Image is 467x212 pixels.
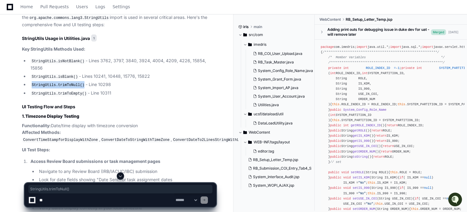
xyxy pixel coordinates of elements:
[351,124,381,127] span: getROLE_INDEX_ID
[6,45,17,56] img: 1756235613930-3d25f9e4-fa56-45dd-b3ad-e072dfbd1548
[91,34,97,42] span: 1
[327,27,431,37] div: Adding print outs for debugging issue in duke dev for uat -will remove later
[353,144,377,148] span: getUSE_IN_COI
[332,118,340,122] span: this
[22,122,216,143] p: Date/time display with timezone conversion , ,
[398,102,405,106] span: this
[29,81,216,88] li: - Line 10298
[330,155,341,159] span: public
[253,166,340,171] span: RB_Submission_COI_Entry_Tab4_Support_AJAX.jsp
[369,134,373,138] span: ()
[112,5,130,9] span: Settings
[377,144,381,148] span: ()
[29,73,216,80] li: - Lines 10241, 10448, 15776, 15822
[37,168,216,175] li: Navigate to any Review Board (IRB/IACUC/IBC) submission
[431,29,446,35] span: Merged
[21,45,100,52] div: Start new chat
[351,171,364,174] span: setROLE
[172,137,266,143] code: ConvertDateTo2LinesStringWithLocalTimeZone
[383,144,394,148] span: return
[258,149,274,154] span: editor.tag
[243,31,247,38] svg: Directory
[251,66,313,75] button: System_Config_Role_Name.java
[258,94,305,99] span: System_User_Account.java
[330,150,341,153] span: public
[330,160,341,164] span: // set
[248,138,252,146] svg: Directory
[353,129,366,132] span: getROLE
[328,66,341,70] span: private
[22,113,216,119] h3: 1.
[251,101,313,109] button: Utilities.java
[249,32,263,37] span: src/com
[330,108,341,112] span: public
[328,56,445,59] span: /* Member Variables */
[321,45,334,49] span: package
[394,66,396,70] span: =
[243,129,247,136] svg: Directory
[254,42,266,47] span: imedris
[20,5,33,9] span: Home
[321,113,371,122] span: ( SYSTEM_PARTITION_ID )
[253,157,298,162] span: RB_Setup_Letter_Temp.jsp
[375,150,379,153] span: ()
[330,129,341,132] span: public
[251,49,313,58] button: RB_COI_User_Upload.java
[76,5,88,9] span: Users
[251,75,313,84] button: System_Grant_Form.java
[243,109,315,119] button: ucsf/dataload/util
[364,171,388,174] span: (String ROLE)
[22,7,216,28] p: Based on my analysis of the file on branch 1401, I found that the import is used in several criti...
[254,112,283,117] span: ucsf/dataload/util
[258,77,301,82] span: System_Grant_Form.java
[22,46,85,52] strong: Key StringUtils Methods Used:
[332,102,340,106] span: this
[243,40,315,49] button: imedris
[353,134,369,138] span: getIS_KDM
[369,139,373,143] span: ()
[330,134,341,138] span: public
[246,156,311,164] button: RB_Setup_Letter_Temp.jsp
[30,159,160,164] strong: Access Review Board submissions or task management pages
[21,52,88,56] div: We're offline, but we'll be back soon!
[381,124,384,127] span: ()
[61,64,74,69] span: Pylon
[251,119,311,128] button: DataLoadUtility.java
[29,90,216,97] li: - Line 10311
[238,128,310,137] button: WebContent
[328,171,340,174] span: public
[246,164,311,173] button: RB_Submission_COI_Entry_Tab4_Support_AJAX.jsp
[330,144,341,148] span: public
[353,139,369,143] span: getIS_990
[258,121,293,126] span: DataLoadUtility.java
[343,108,387,112] span: System_Config_Role_Name
[448,30,458,34] div: [DATE]
[321,71,405,106] span: ( ROLE_INDEX_ID, SYSTEM_PARTITION_ID, String ROLE, String IS_KDM, String IS_990, String USE_IN_CO...
[6,24,111,34] div: Welcome
[343,66,349,70] span: int
[258,68,313,73] span: System_Config_Role_Name.java
[30,59,86,64] code: StringUtils.isNotBlank()
[243,24,249,29] span: iris
[22,137,99,143] code: ConvertTimeStampforDisplayWithZone
[40,5,69,9] span: Pull Requests
[30,187,211,192] span: StringUtils.trimToNull()
[375,134,387,138] span: return
[254,24,262,29] span: main
[422,45,433,49] span: import
[100,137,171,143] code: ConvertDateToStringWithTimeZone
[356,45,368,49] span: import
[30,74,79,80] code: StringUtils.isBlank()
[375,139,387,143] span: return
[258,60,294,65] span: RB_Task_Master.java
[28,15,110,21] code: org.apache.commons.lang3.StringUtils
[390,45,401,49] span: import
[30,82,86,88] code: StringUtils.trimToNull()
[387,124,398,127] span: return
[346,17,392,22] span: RB_Setup_Letter_Temp.jsp
[343,124,349,127] span: int
[6,6,18,18] img: PlayerZero
[373,155,385,159] span: return
[401,66,415,70] span: private
[398,66,400,70] span: 1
